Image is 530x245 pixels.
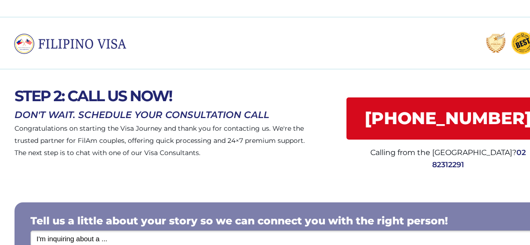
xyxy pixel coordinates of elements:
span: DON'T WAIT. SCHEDULE YOUR CONSULTATION CALL [15,109,269,120]
span: STEP 2: CALL US NOW! [15,87,172,105]
span: Congratulations on starting the Visa Journey and thank you for contacting us. We're the trusted p... [15,124,305,157]
span: Calling from the [GEOGRAPHIC_DATA]? [371,148,517,157]
span: Tell us a little about your story so we can connect you with the right person! [30,215,448,227]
